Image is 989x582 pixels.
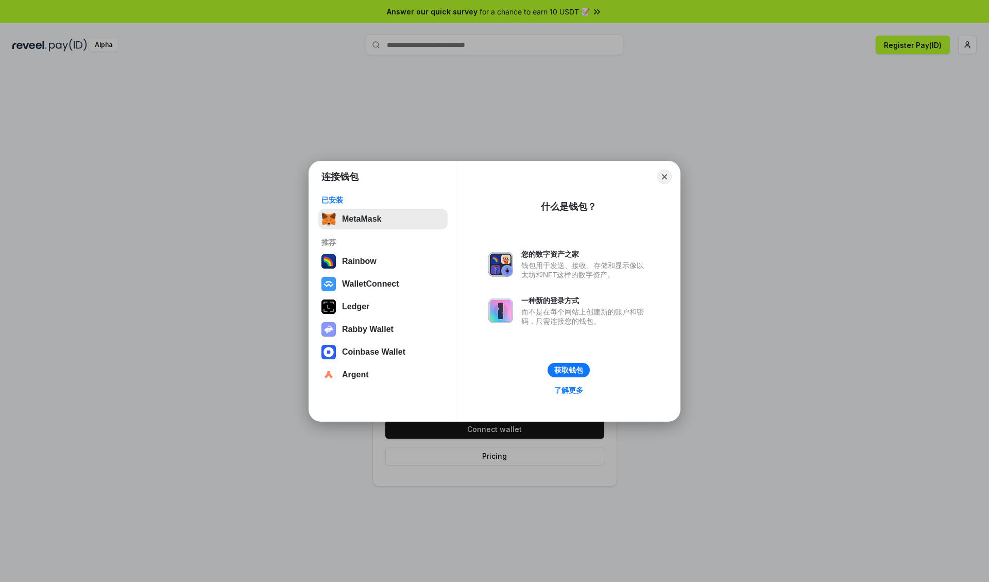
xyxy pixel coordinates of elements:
[321,238,445,247] div: 推荐
[342,279,399,289] div: WalletConnect
[321,300,336,314] img: svg+xml,%3Csvg%20xmlns%3D%22http%3A%2F%2Fwww.w3.org%2F2000%2Fsvg%22%20width%3D%2228%22%20height%3...
[321,254,336,269] img: svg+xml,%3Csvg%20width%3D%22120%22%20height%3D%22120%22%20viewBox%3D%220%200%20120%20120%22%20fil...
[488,298,513,323] img: svg+xml,%3Csvg%20xmlns%3D%22http%3A%2F%2Fwww.w3.org%2F2000%2Fsvg%22%20fill%3D%22none%22%20viewBox...
[318,274,448,294] button: WalletConnect
[521,261,649,279] div: 钱包用于发送、接收、存储和显示像以太坊和NFT这样的数字资产。
[321,368,336,382] img: svg+xml,%3Csvg%20width%3D%2228%22%20height%3D%2228%22%20viewBox%3D%220%200%2028%2028%22%20fill%3D...
[321,322,336,337] img: svg+xml,%3Csvg%20xmlns%3D%22http%3A%2F%2Fwww.w3.org%2F2000%2Fsvg%22%20fill%3D%22none%22%20viewBox...
[318,364,448,385] button: Argent
[342,214,381,224] div: MetaMask
[342,257,377,266] div: Rainbow
[657,170,672,184] button: Close
[342,347,405,357] div: Coinbase Wallet
[318,319,448,340] button: Rabby Wallet
[548,363,590,377] button: 获取钱包
[318,342,448,362] button: Coinbase Wallet
[541,201,596,213] div: 什么是钱包？
[521,307,649,326] div: 而不是在每个网站上创建新的账户和密码，只需连接您的钱包。
[342,302,369,311] div: Ledger
[342,370,369,379] div: Argent
[548,384,589,397] a: 了解更多
[318,251,448,272] button: Rainbow
[321,171,359,183] h1: 连接钱包
[321,277,336,291] img: svg+xml,%3Csvg%20width%3D%2228%22%20height%3D%2228%22%20viewBox%3D%220%200%2028%2028%22%20fill%3D...
[318,296,448,317] button: Ledger
[318,209,448,229] button: MetaMask
[521,250,649,259] div: 您的数字资产之家
[321,195,445,205] div: 已安装
[488,252,513,277] img: svg+xml,%3Csvg%20xmlns%3D%22http%3A%2F%2Fwww.w3.org%2F2000%2Fsvg%22%20fill%3D%22none%22%20viewBox...
[521,296,649,305] div: 一种新的登录方式
[321,345,336,359] img: svg+xml,%3Csvg%20width%3D%2228%22%20height%3D%2228%22%20viewBox%3D%220%200%2028%2028%22%20fill%3D...
[554,386,583,395] div: 了解更多
[554,365,583,375] div: 获取钱包
[342,325,394,334] div: Rabby Wallet
[321,212,336,226] img: svg+xml,%3Csvg%20fill%3D%22none%22%20height%3D%2233%22%20viewBox%3D%220%200%2035%2033%22%20width%...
